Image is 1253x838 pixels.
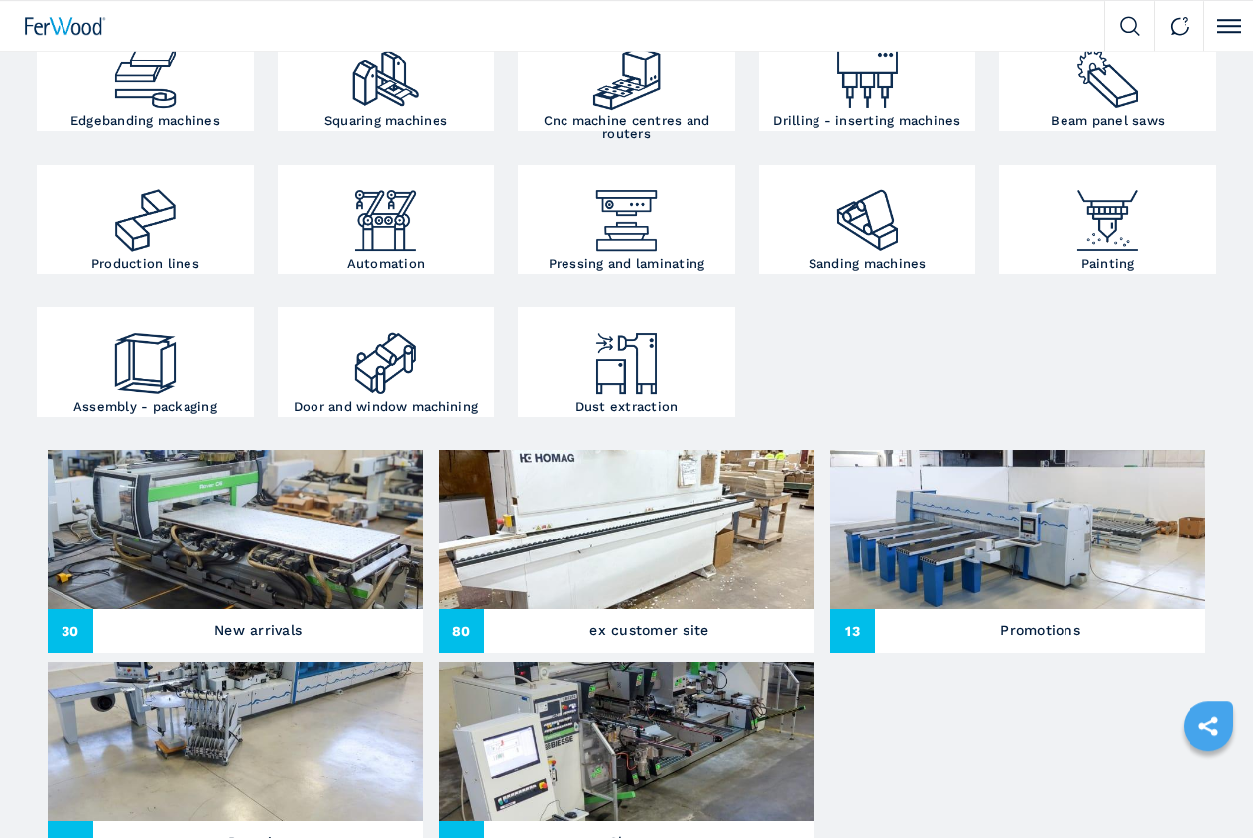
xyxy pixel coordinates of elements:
[589,616,708,644] h3: ex customer site
[1203,1,1253,51] button: Click to toggle menu
[518,165,735,274] a: Pressing and laminating
[37,307,254,417] a: Assembly - packaging
[278,165,495,274] a: Automation
[575,400,679,413] h3: Dust extraction
[349,312,422,400] img: lavorazione_porte_finestre_2.png
[1169,749,1238,823] iframe: Chat
[109,312,182,400] img: montaggio_imballaggio_2.png
[48,450,423,653] a: New arrivals30New arrivals
[1184,701,1233,751] a: sharethis
[349,170,422,257] img: automazione.png
[831,170,904,257] img: levigatrici_2.png
[278,307,495,417] a: Door and window machining
[278,22,495,131] a: Squaring machines
[347,257,426,270] h3: Automation
[518,307,735,417] a: Dust extraction
[439,450,814,609] img: ex customer site
[439,450,814,653] a: ex customer site80ex customer site
[349,27,422,114] img: squadratrici_2.png
[590,170,663,257] img: pressa-strettoia.png
[324,114,447,127] h3: Squaring machines
[48,662,423,821] img: Bargains
[109,170,182,257] img: linee_di_produzione_2.png
[590,312,663,400] img: aspirazione_1.png
[48,450,423,609] img: New arrivals
[37,165,254,274] a: Production lines
[1120,16,1140,36] img: Search
[73,400,217,413] h3: Assembly - packaging
[759,165,976,274] a: Sanding machines
[294,400,478,413] h3: Door and window machining
[549,257,705,270] h3: Pressing and laminating
[830,450,1205,653] a: Promotions13Promotions
[590,27,663,114] img: centro_di_lavoro_cnc_2.png
[1071,27,1144,114] img: sezionatrici_2.png
[109,27,182,114] img: bordatrici_1.png
[999,165,1216,274] a: Painting
[1170,16,1190,36] img: Contact us
[37,22,254,131] a: Edgebanding machines
[439,662,814,821] img: Show room
[1051,114,1165,127] h3: Beam panel saws
[523,114,730,140] h3: Cnc machine centres and routers
[439,609,484,653] span: 80
[25,17,106,35] img: Ferwood
[214,616,302,644] h3: New arrivals
[1000,616,1080,644] h3: Promotions
[70,114,220,127] h3: Edgebanding machines
[809,257,927,270] h3: Sanding machines
[48,609,93,653] span: 30
[830,609,876,653] span: 13
[1071,170,1144,257] img: verniciatura_1.png
[999,22,1216,131] a: Beam panel saws
[830,450,1205,609] img: Promotions
[759,22,976,131] a: Drilling - inserting machines
[518,22,735,131] a: Cnc machine centres and routers
[1081,257,1135,270] h3: Painting
[91,257,199,270] h3: Production lines
[831,27,904,114] img: foratrici_inseritrici_2.png
[773,114,960,127] h3: Drilling - inserting machines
